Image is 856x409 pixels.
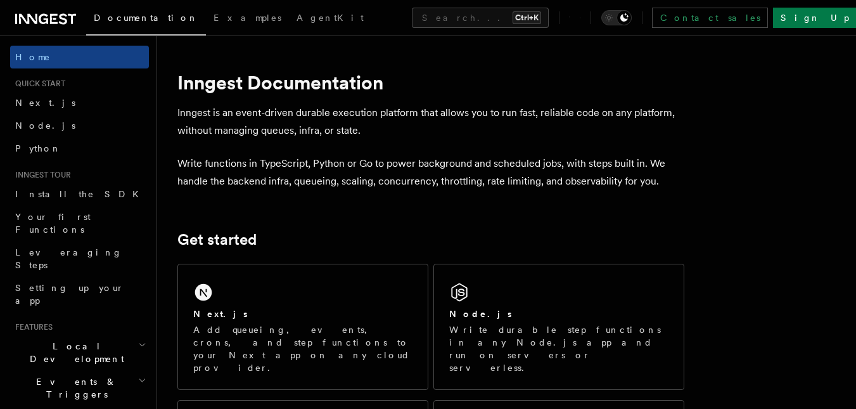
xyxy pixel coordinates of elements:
a: Examples [206,4,289,34]
span: Home [15,51,51,63]
a: Node.js [10,114,149,137]
span: Python [15,143,61,153]
p: Add queueing, events, crons, and step functions to your Next app on any cloud provider. [193,323,412,374]
span: Node.js [15,120,75,131]
a: Python [10,137,149,160]
span: Your first Functions [15,212,91,235]
h1: Inngest Documentation [177,71,684,94]
span: Examples [214,13,281,23]
span: Documentation [94,13,198,23]
span: AgentKit [297,13,364,23]
kbd: Ctrl+K [513,11,541,24]
a: Your first Functions [10,205,149,241]
p: Inngest is an event-driven durable execution platform that allows you to run fast, reliable code ... [177,104,684,140]
span: Events & Triggers [10,375,138,401]
a: Leveraging Steps [10,241,149,276]
span: Next.js [15,98,75,108]
a: Next.jsAdd queueing, events, crons, and step functions to your Next app on any cloud provider. [177,264,428,390]
a: Contact sales [652,8,768,28]
p: Write durable step functions in any Node.js app and run on servers or serverless. [449,323,668,374]
span: Quick start [10,79,65,89]
span: Leveraging Steps [15,247,122,270]
a: AgentKit [289,4,371,34]
a: Documentation [86,4,206,36]
span: Features [10,322,53,332]
button: Events & Triggers [10,370,149,406]
a: Get started [177,231,257,249]
span: Setting up your app [15,283,124,306]
button: Toggle dark mode [601,10,632,25]
span: Inngest tour [10,170,71,180]
a: Home [10,46,149,68]
span: Local Development [10,340,138,365]
p: Write functions in TypeScript, Python or Go to power background and scheduled jobs, with steps bu... [177,155,684,190]
h2: Node.js [449,308,512,320]
button: Search...Ctrl+K [412,8,549,28]
a: Setting up your app [10,276,149,312]
h2: Next.js [193,308,248,320]
a: Node.jsWrite durable step functions in any Node.js app and run on servers or serverless. [433,264,684,390]
span: Install the SDK [15,189,146,199]
button: Local Development [10,335,149,370]
a: Next.js [10,91,149,114]
a: Install the SDK [10,183,149,205]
